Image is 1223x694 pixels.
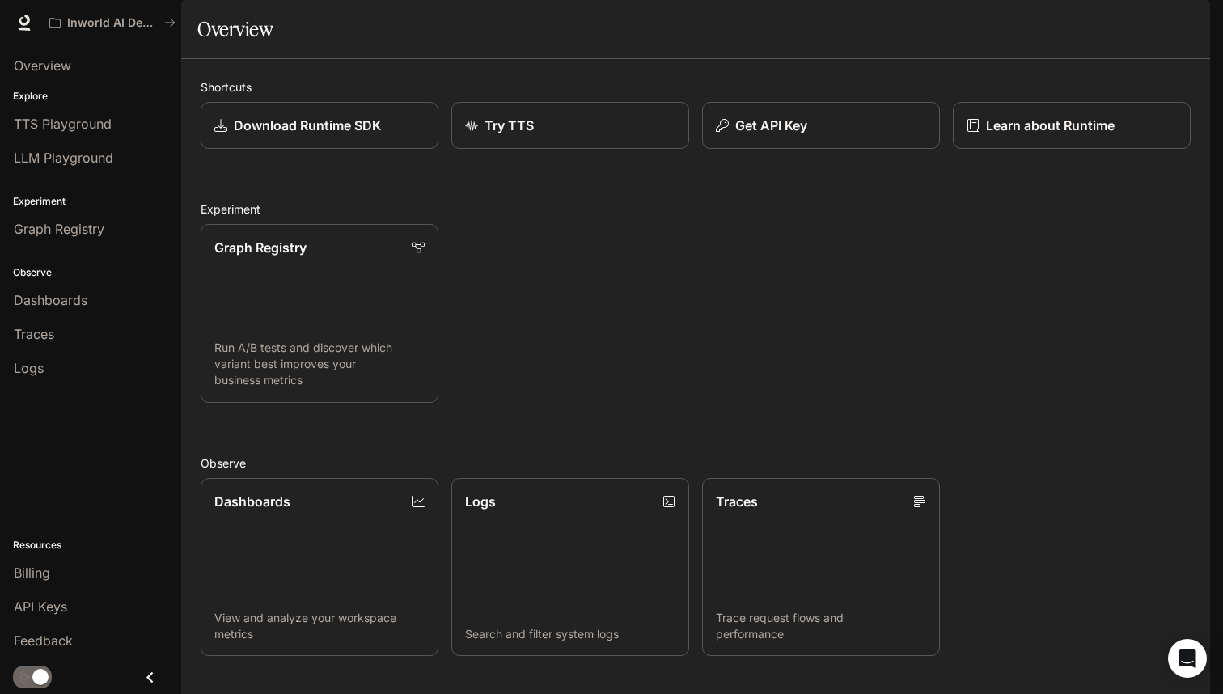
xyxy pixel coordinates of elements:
p: Try TTS [485,116,534,135]
p: Search and filter system logs [465,626,675,642]
p: Dashboards [214,492,290,511]
div: Open Intercom Messenger [1168,639,1207,678]
a: Graph RegistryRun A/B tests and discover which variant best improves your business metrics [201,224,438,403]
a: DashboardsView and analyze your workspace metrics [201,478,438,657]
a: Download Runtime SDK [201,102,438,149]
p: Graph Registry [214,238,307,257]
p: Get API Key [735,116,807,135]
a: TracesTrace request flows and performance [702,478,940,657]
a: Learn about Runtime [953,102,1191,149]
p: Learn about Runtime [986,116,1115,135]
p: Run A/B tests and discover which variant best improves your business metrics [214,340,425,388]
button: All workspaces [42,6,183,39]
h1: Overview [197,13,273,45]
h2: Experiment [201,201,1191,218]
p: View and analyze your workspace metrics [214,610,425,642]
p: Trace request flows and performance [716,610,926,642]
p: Logs [465,492,496,511]
a: Try TTS [451,102,689,149]
p: Download Runtime SDK [234,116,381,135]
h2: Shortcuts [201,78,1191,95]
p: Inworld AI Demos [67,16,158,30]
button: Get API Key [702,102,940,149]
p: Traces [716,492,758,511]
h2: Observe [201,455,1191,472]
a: LogsSearch and filter system logs [451,478,689,657]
